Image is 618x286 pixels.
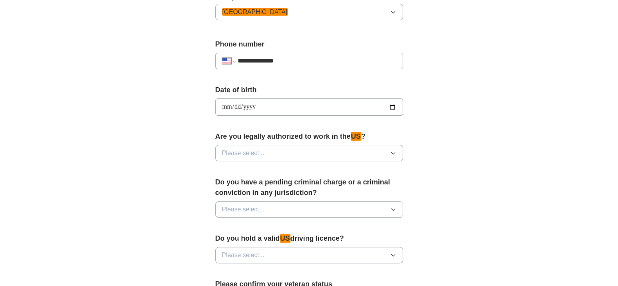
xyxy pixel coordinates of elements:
em: [GEOGRAPHIC_DATA] [222,8,288,16]
label: Do you have a pending criminal charge or a criminal conviction in any jurisdiction? [215,177,403,198]
button: Please select... [215,145,403,161]
em: US [280,234,290,243]
label: Phone number [215,39,403,50]
span: Please select... [222,148,265,158]
span: Please select... [222,250,265,260]
em: US [351,132,361,141]
button: Please select... [215,201,403,218]
label: Do you hold a valid driving licence? [215,233,403,244]
span: Please select... [222,205,265,214]
button: Please select... [215,247,403,263]
button: [GEOGRAPHIC_DATA] [215,4,403,20]
label: Date of birth [215,85,403,95]
label: Are you legally authorized to work in the ? [215,131,403,142]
